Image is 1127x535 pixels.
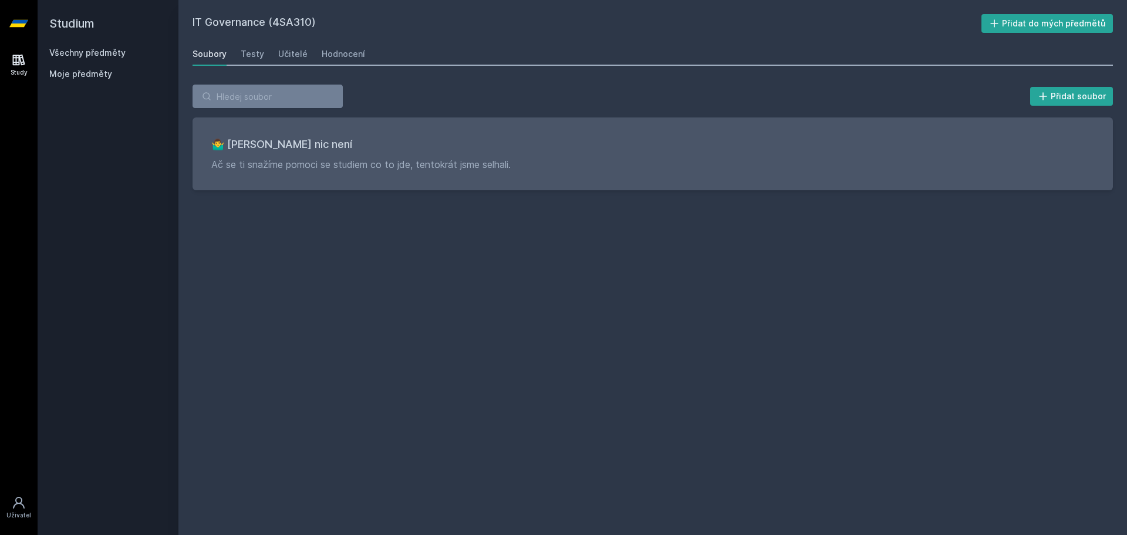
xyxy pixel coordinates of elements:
a: Soubory [193,42,227,66]
button: Přidat soubor [1030,87,1113,106]
a: Uživatel [2,490,35,526]
div: Učitelé [278,48,308,60]
p: Ač se ti snažíme pomoci se studiem co to jde, tentokrát jsme selhali. [211,157,1094,171]
a: Study [2,47,35,83]
a: Učitelé [278,42,308,66]
input: Hledej soubor [193,85,343,108]
h2: IT Governance (4SA310) [193,14,981,33]
h3: 🤷‍♂️ [PERSON_NAME] nic není [211,136,1094,153]
a: Všechny předměty [49,48,126,58]
div: Soubory [193,48,227,60]
div: Hodnocení [322,48,365,60]
a: Hodnocení [322,42,365,66]
div: Study [11,68,28,77]
div: Uživatel [6,511,31,520]
a: Testy [241,42,264,66]
button: Přidat do mých předmětů [981,14,1113,33]
span: Moje předměty [49,68,112,80]
div: Testy [241,48,264,60]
